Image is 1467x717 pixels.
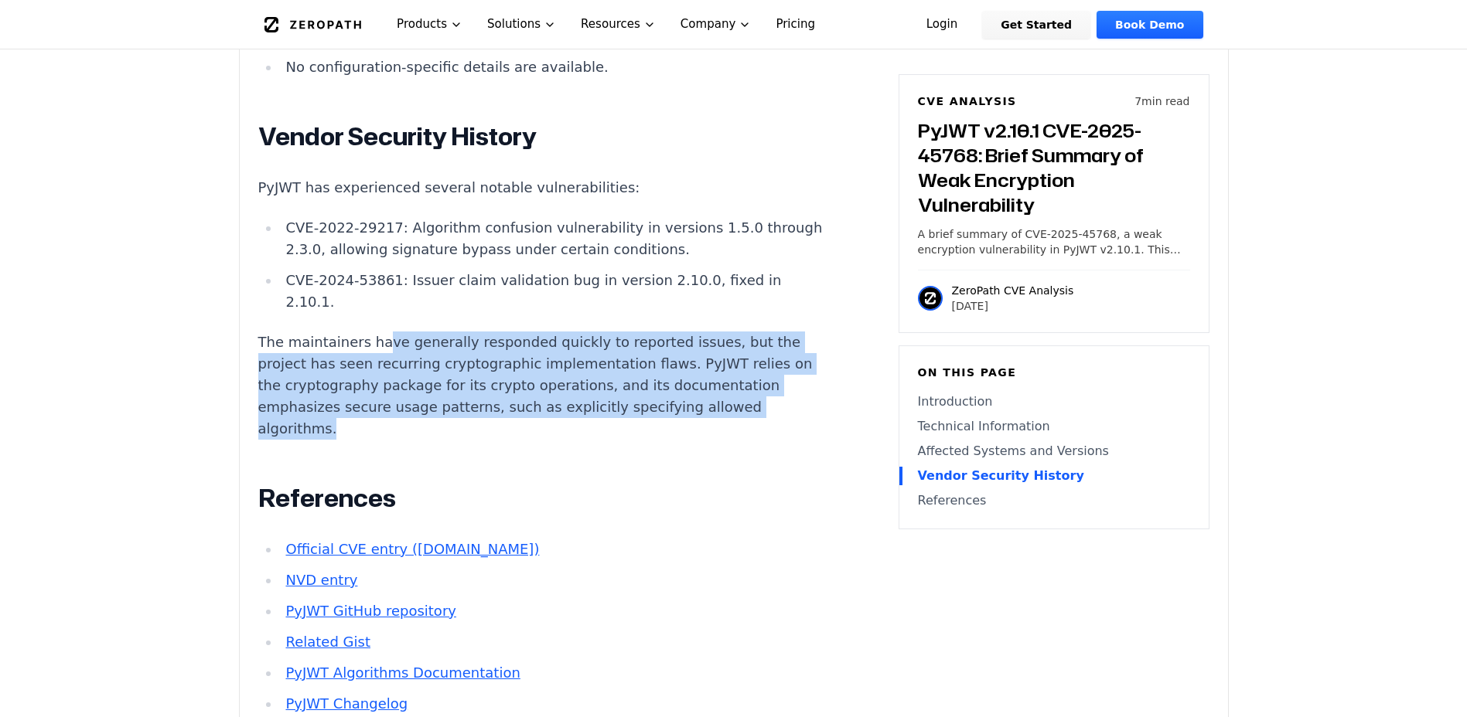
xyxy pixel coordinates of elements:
h2: References [258,483,834,514]
p: The maintainers have generally responded quickly to reported issues, but the project has seen rec... [258,331,834,440]
a: PyJWT Algorithms Documentation [285,664,520,681]
h6: On this page [918,365,1190,380]
a: Get Started [982,11,1090,39]
a: Related Gist [285,634,370,650]
a: Introduction [918,392,1190,411]
a: Official CVE entry ([DOMAIN_NAME]) [285,541,539,557]
a: NVD entry [285,572,357,588]
a: Login [908,11,977,39]
a: PyJWT Changelog [285,695,408,712]
a: Technical Information [918,417,1190,436]
li: CVE-2022-29217: Algorithm confusion vulnerability in versions 1.5.0 through 2.3.0, allowing signa... [280,217,834,260]
li: CVE-2024-53861: Issuer claim validation bug in version 2.10.0, fixed in 2.10.1. [280,270,834,313]
a: References [918,491,1190,510]
p: ZeroPath CVE Analysis [952,283,1074,298]
a: Book Demo [1097,11,1203,39]
li: No configuration-specific details are available. [280,56,834,78]
a: Affected Systems and Versions [918,442,1190,460]
a: Vendor Security History [918,467,1190,485]
p: [DATE] [952,298,1074,314]
h3: PyJWT v2.10.1 CVE-2025-45768: Brief Summary of Weak Encryption Vulnerability [918,118,1190,217]
p: PyJWT has experienced several notable vulnerabilities: [258,177,834,199]
p: A brief summary of CVE-2025-45768, a weak encryption vulnerability in PyJWT v2.10.1. This post co... [918,226,1190,257]
p: 7 min read [1134,93,1189,109]
h2: Vendor Security History [258,121,834,152]
h6: CVE Analysis [918,93,1017,109]
img: ZeroPath CVE Analysis [918,286,943,311]
a: PyJWT GitHub repository [285,603,455,619]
